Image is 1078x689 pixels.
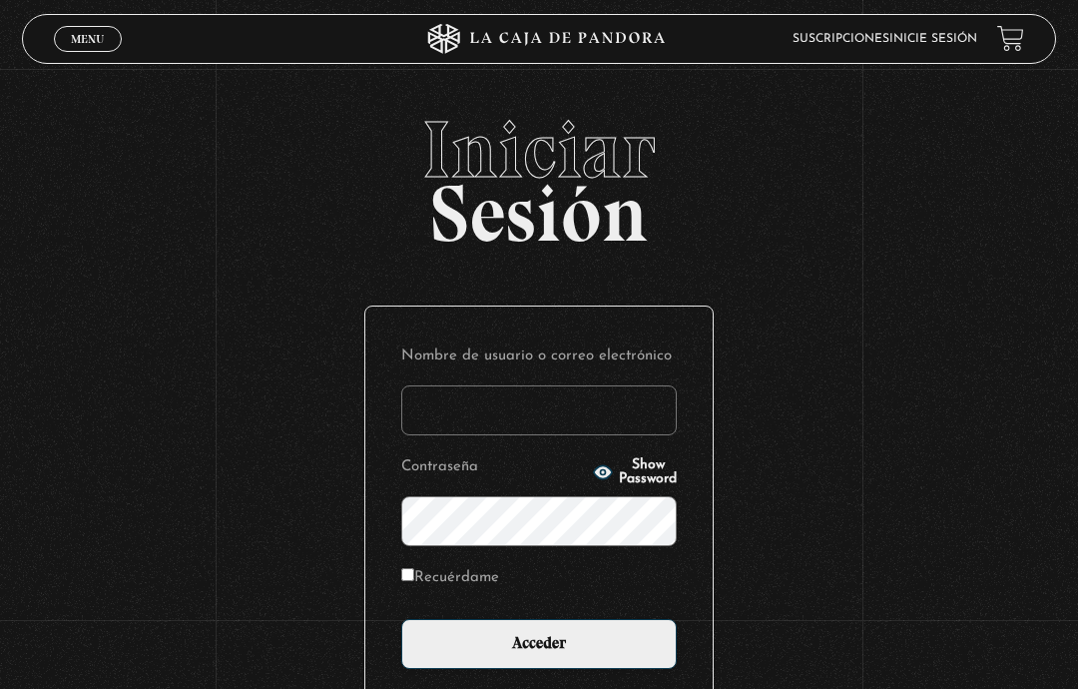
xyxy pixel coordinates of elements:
label: Recuérdame [401,564,499,591]
a: View your shopping cart [997,25,1024,52]
h2: Sesión [22,110,1057,238]
input: Acceder [401,619,677,669]
a: Inicie sesión [889,33,977,45]
button: Show Password [593,458,677,486]
span: Show Password [619,458,677,486]
label: Contraseña [401,453,587,480]
span: Cerrar [65,50,112,64]
label: Nombre de usuario o correo electrónico [401,343,677,369]
span: Menu [71,33,104,45]
span: Iniciar [22,110,1057,190]
input: Recuérdame [401,568,414,581]
a: Suscripciones [793,33,889,45]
